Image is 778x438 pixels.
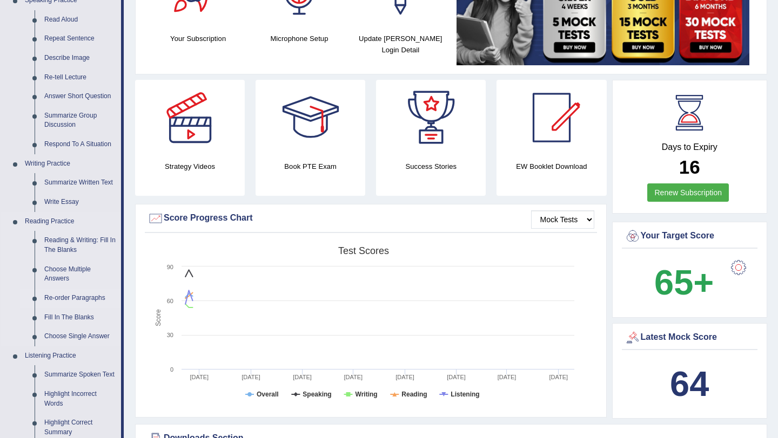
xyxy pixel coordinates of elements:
tspan: [DATE] [242,374,260,380]
div: Your Target Score [625,228,755,244]
tspan: [DATE] [293,374,312,380]
tspan: [DATE] [395,374,414,380]
h4: Your Subscription [153,33,243,44]
div: Score Progress Chart [147,210,594,227]
a: Re-tell Lecture [39,68,121,87]
text: 90 [167,264,173,270]
text: 30 [167,332,173,338]
a: Re-order Paragraphs [39,289,121,308]
a: Choose Single Answer [39,327,121,346]
tspan: Speaking [303,391,331,398]
a: Describe Image [39,49,121,68]
a: Summarize Spoken Text [39,365,121,385]
a: Read Aloud [39,10,121,30]
a: Renew Subscription [647,183,729,202]
text: 0 [170,366,173,373]
a: Write Essay [39,193,121,212]
tspan: Listening [451,391,479,398]
tspan: Score [155,309,162,326]
b: 65+ [654,263,714,302]
h4: Book PTE Exam [256,161,365,172]
a: Respond To A Situation [39,135,121,154]
a: Highlight Incorrect Words [39,385,121,413]
h4: Microphone Setup [254,33,344,44]
a: Listening Practice [20,346,121,366]
tspan: [DATE] [549,374,568,380]
a: Fill In The Blanks [39,308,121,327]
tspan: [DATE] [344,374,363,380]
tspan: Overall [257,391,279,398]
a: Reading Practice [20,212,121,231]
b: 16 [679,156,700,177]
text: 60 [167,298,173,304]
tspan: [DATE] [498,374,517,380]
a: Summarize Group Discussion [39,106,121,135]
tspan: [DATE] [447,374,466,380]
tspan: Test scores [338,245,389,256]
tspan: Writing [356,391,378,398]
h4: Success Stories [376,161,486,172]
a: Repeat Sentence [39,29,121,49]
div: Latest Mock Score [625,330,755,346]
a: Answer Short Question [39,87,121,106]
h4: Days to Expiry [625,142,755,152]
a: Summarize Written Text [39,173,121,193]
a: Writing Practice [20,154,121,174]
h4: Strategy Videos [135,161,245,172]
a: Reading & Writing: Fill In The Blanks [39,231,121,259]
tspan: Reading [401,391,427,398]
h4: EW Booklet Download [497,161,606,172]
b: 64 [670,364,709,403]
h4: Update [PERSON_NAME] Login Detail [356,33,446,56]
tspan: [DATE] [190,374,209,380]
a: Choose Multiple Answers [39,260,121,289]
